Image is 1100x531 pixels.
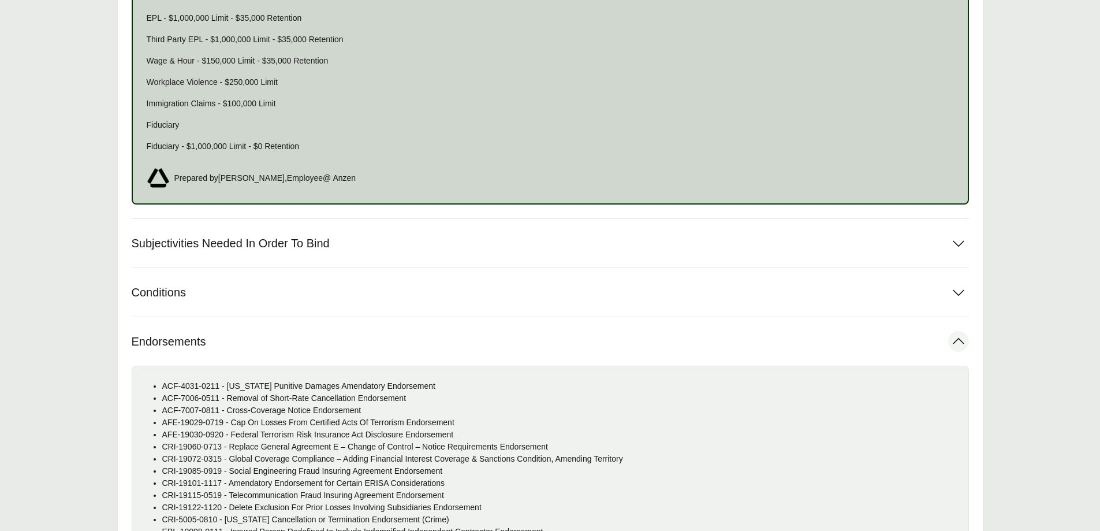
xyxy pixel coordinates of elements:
button: Endorsements [132,317,969,366]
span: Conditions [132,285,187,300]
p: Fiduciary [147,119,954,131]
p: CRI-19060-0713 - Replace General Agreement E – Change of Control – Notice Requirements Endorsement [162,441,959,453]
p: AFE-19029-0719 - Cap On Losses From Certified Acts Of Terrorism Endorsement [162,417,959,429]
p: CRI-19101-1117 - Amendatory Endorsement for Certain ERISA Considerations [162,477,959,489]
p: ACF-7006-0511 - Removal of Short-Rate Cancellation Endorsement [162,392,959,404]
p: Workplace Violence - $250,000 Limit [147,76,954,88]
p: CRI-19085-0919 - Social Engineering Fraud Insuring Agreement Endorsement [162,465,959,477]
p: ACF-4031-0211 - [US_STATE] Punitive Damages Amendatory Endorsement [162,380,959,392]
button: Subjectivities Needed In Order To Bind [132,219,969,268]
p: AFE-19030-0920 - Federal Terrorism Risk Insurance Act Disclosure Endorsement [162,429,959,441]
p: Immigration Claims - $100,000 Limit [147,98,954,110]
p: EPL - $1,000,000 Limit - $35,000 Retention [147,12,954,24]
span: Subjectivities Needed In Order To Bind [132,236,330,251]
p: CRI-19115-0519 - Telecommunication Fraud Insuring Agreement Endorsement [162,489,959,502]
p: ACF-7007-0811 - Cross-Coverage Notice Endorsement [162,404,959,417]
button: Conditions [132,268,969,317]
p: CRI-19122-1120 - Delete Exclusion For Prior Losses Involving Subsidiaries Endorsement [162,502,959,514]
p: CRI-19072-0315 - Global Coverage Compliance – Adding Financial Interest Coverage & Sanctions Cond... [162,453,959,465]
p: CRI-5005-0810 - [US_STATE] Cancellation or Termination Endorsement (Crime) [162,514,959,526]
p: Wage & Hour - $150,000 Limit - $35,000 Retention [147,55,954,67]
span: Endorsements [132,335,206,349]
span: Prepared by [PERSON_NAME] , Employee @ Anzen [174,172,356,184]
p: Third Party EPL - $1,000,000 Limit - $35,000 Retention [147,34,954,46]
p: Fiduciary - $1,000,000 Limit - $0 Retention [147,140,954,153]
